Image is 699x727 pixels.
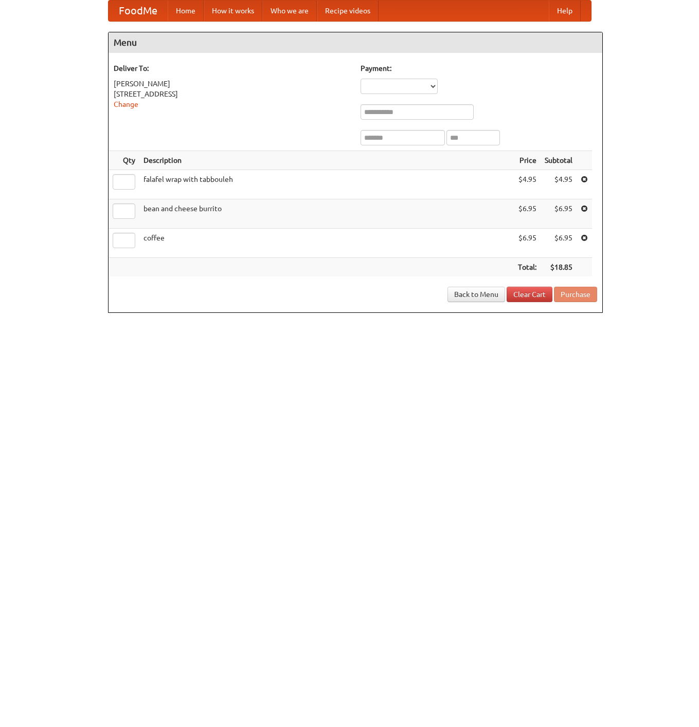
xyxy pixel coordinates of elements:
[514,170,541,199] td: $4.95
[541,258,577,277] th: $18.85
[361,63,597,73] h5: Payment:
[114,89,350,99] div: [STREET_ADDRESS]
[109,151,139,170] th: Qty
[114,100,138,108] a: Change
[514,229,541,258] td: $6.95
[109,32,602,53] h4: Menu
[514,151,541,170] th: Price
[554,287,597,302] button: Purchase
[514,199,541,229] td: $6.95
[507,287,552,302] a: Clear Cart
[114,63,350,73] h5: Deliver To:
[139,151,514,170] th: Description
[541,199,577,229] td: $6.95
[541,151,577,170] th: Subtotal
[549,1,581,21] a: Help
[109,1,168,21] a: FoodMe
[262,1,317,21] a: Who we are
[541,170,577,199] td: $4.95
[139,229,514,258] td: coffee
[204,1,262,21] a: How it works
[139,199,514,229] td: bean and cheese burrito
[139,170,514,199] td: falafel wrap with tabbouleh
[514,258,541,277] th: Total:
[114,79,350,89] div: [PERSON_NAME]
[447,287,505,302] a: Back to Menu
[168,1,204,21] a: Home
[317,1,379,21] a: Recipe videos
[541,229,577,258] td: $6.95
